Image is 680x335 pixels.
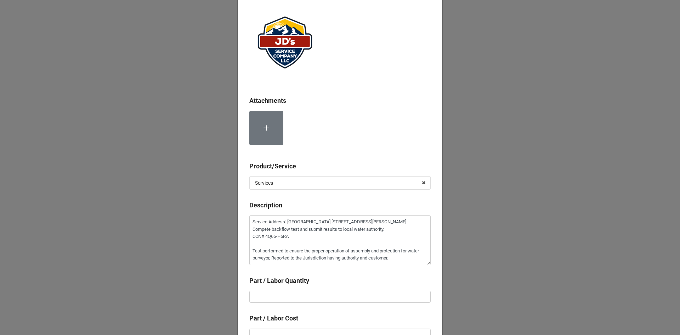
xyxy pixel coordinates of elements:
[249,215,431,265] textarea: Service Address: [GEOGRAPHIC_DATA] [STREET_ADDRESS][PERSON_NAME] Compete backflow test and submit...
[249,161,296,171] label: Product/Service
[249,276,309,286] label: Part / Labor Quantity
[249,96,286,106] label: Attachments
[249,200,282,210] label: Description
[249,313,298,323] label: Part / Labor Cost
[249,9,320,76] img: ePqffAuANl%2FJDServiceCoLogo_website.png
[255,180,273,185] div: Services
